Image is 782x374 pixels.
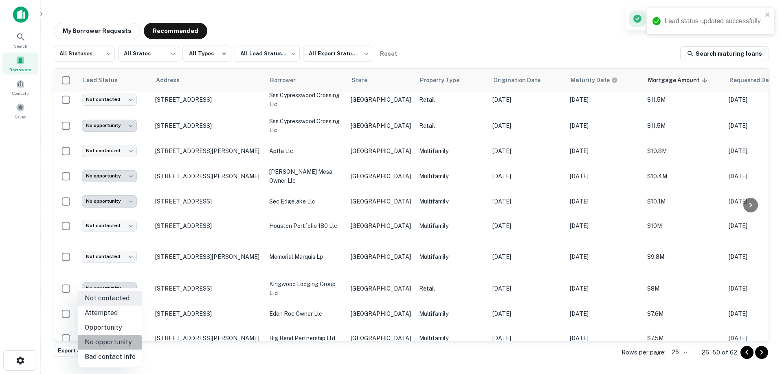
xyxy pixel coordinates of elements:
[665,16,762,26] div: Lead status updated successfully
[741,309,782,348] iframe: Chat Widget
[78,291,142,306] li: Not contacted
[78,306,142,320] li: Attempted
[78,350,142,364] li: Bad contact info
[78,335,142,350] li: No opportunity
[78,320,142,335] li: Opportunity
[765,11,771,19] button: close
[629,11,753,27] div: Lead status updated successfully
